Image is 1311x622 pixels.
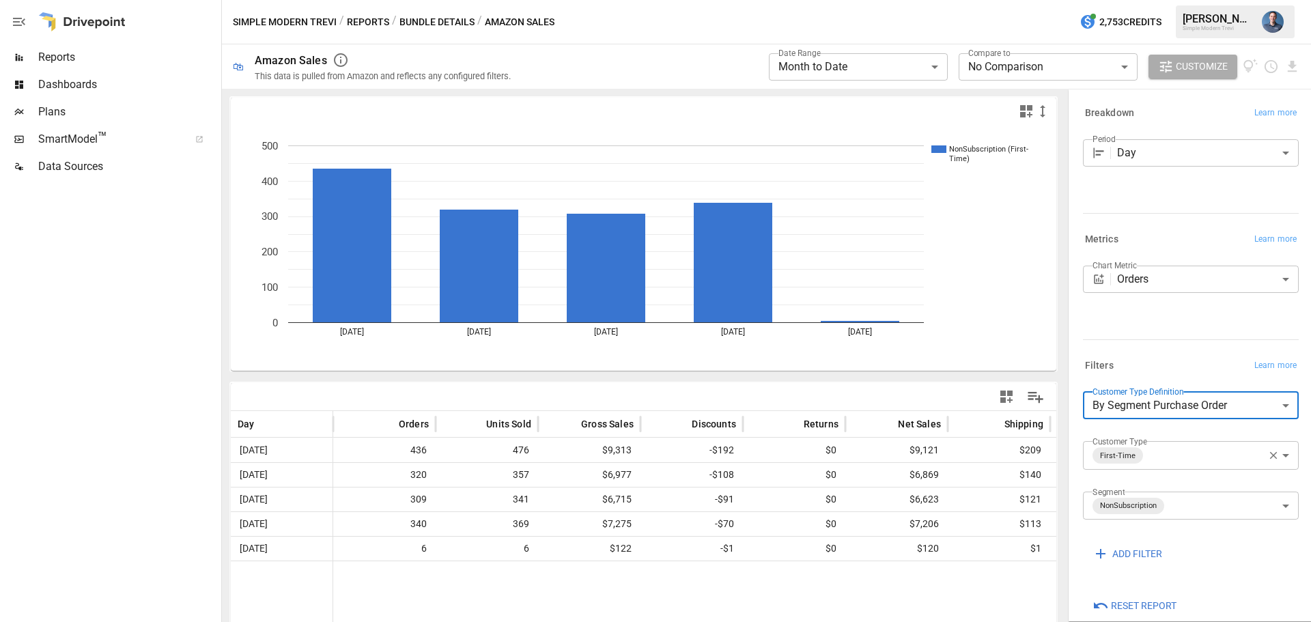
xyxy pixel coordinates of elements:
[1083,593,1186,618] button: Reset Report
[442,487,531,511] span: 341
[399,14,475,31] button: Bundle Details
[692,417,736,431] span: Discounts
[38,104,218,120] span: Plans
[955,537,1043,561] span: $1
[1254,107,1297,120] span: Learn more
[750,463,838,487] span: $0
[1004,417,1043,431] span: Shipping
[1095,498,1162,513] span: NonSubscription
[1117,139,1299,167] div: Day
[486,417,531,431] span: Units Sold
[1092,133,1116,145] label: Period
[545,537,634,561] span: $122
[38,131,180,147] span: SmartModel
[1263,59,1279,74] button: Schedule report
[1284,59,1300,74] button: Download report
[877,414,897,434] button: Sort
[647,463,736,487] span: -$108
[399,417,429,431] span: Orders
[340,438,429,462] span: 436
[238,463,270,487] span: [DATE]
[852,438,941,462] span: $9,121
[1092,436,1147,447] label: Customer Type
[233,60,244,73] div: 🛍
[1254,3,1292,41] button: Mike Beckham
[852,487,941,511] span: $6,623
[378,414,397,434] button: Sort
[466,414,485,434] button: Sort
[647,438,736,462] span: -$192
[750,438,838,462] span: $0
[467,327,491,337] text: [DATE]
[238,537,270,561] span: [DATE]
[647,512,736,536] span: -$70
[955,512,1043,536] span: $113
[256,414,275,434] button: Sort
[1095,448,1141,464] span: First-Time
[38,76,218,93] span: Dashboards
[1183,12,1254,25] div: [PERSON_NAME]
[545,463,634,487] span: $6,977
[783,414,802,434] button: Sort
[852,512,941,536] span: $7,206
[238,438,270,462] span: [DATE]
[442,463,531,487] span: 357
[1085,106,1134,121] h6: Breakdown
[340,327,364,337] text: [DATE]
[340,537,429,561] span: 6
[38,158,218,175] span: Data Sources
[272,317,278,329] text: 0
[477,14,482,31] div: /
[1176,58,1228,75] span: Customize
[1092,259,1137,271] label: Chart Metric
[238,417,255,431] span: Day
[1112,546,1162,563] span: ADD FILTER
[340,512,429,536] span: 340
[594,327,618,337] text: [DATE]
[1083,392,1299,419] div: By Segment Purchase Order
[262,246,278,258] text: 200
[721,327,745,337] text: [DATE]
[1243,55,1258,79] button: View documentation
[1085,232,1118,247] h6: Metrics
[255,71,511,81] div: This data is pulled from Amazon and reflects any configured filters.
[545,438,634,462] span: $9,313
[392,14,397,31] div: /
[262,175,278,188] text: 400
[1262,11,1284,33] img: Mike Beckham
[1117,266,1299,293] div: Orders
[647,537,736,561] span: -$1
[955,487,1043,511] span: $121
[1092,486,1125,498] label: Segment
[955,438,1043,462] span: $209
[442,438,531,462] span: 476
[347,14,389,31] button: Reports
[442,512,531,536] span: 369
[750,537,838,561] span: $0
[750,512,838,536] span: $0
[959,53,1138,81] div: No Comparison
[647,487,736,511] span: -$91
[545,487,634,511] span: $6,715
[340,463,429,487] span: 320
[778,47,821,59] label: Date Range
[1020,382,1051,412] button: Manage Columns
[852,463,941,487] span: $6,869
[1085,358,1114,373] h6: Filters
[98,129,107,146] span: ™
[1083,541,1172,566] button: ADD FILTER
[750,487,838,511] span: $0
[1183,25,1254,31] div: Simple Modern Trevi
[804,417,838,431] span: Returns
[262,281,278,294] text: 100
[231,125,1046,371] svg: A chart.
[1254,233,1297,246] span: Learn more
[255,54,327,67] div: Amazon Sales
[949,154,970,163] text: Time)
[1092,386,1184,397] label: Customer Type Definition
[262,140,278,152] text: 500
[1099,14,1161,31] span: 2,753 Credits
[852,537,941,561] span: $120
